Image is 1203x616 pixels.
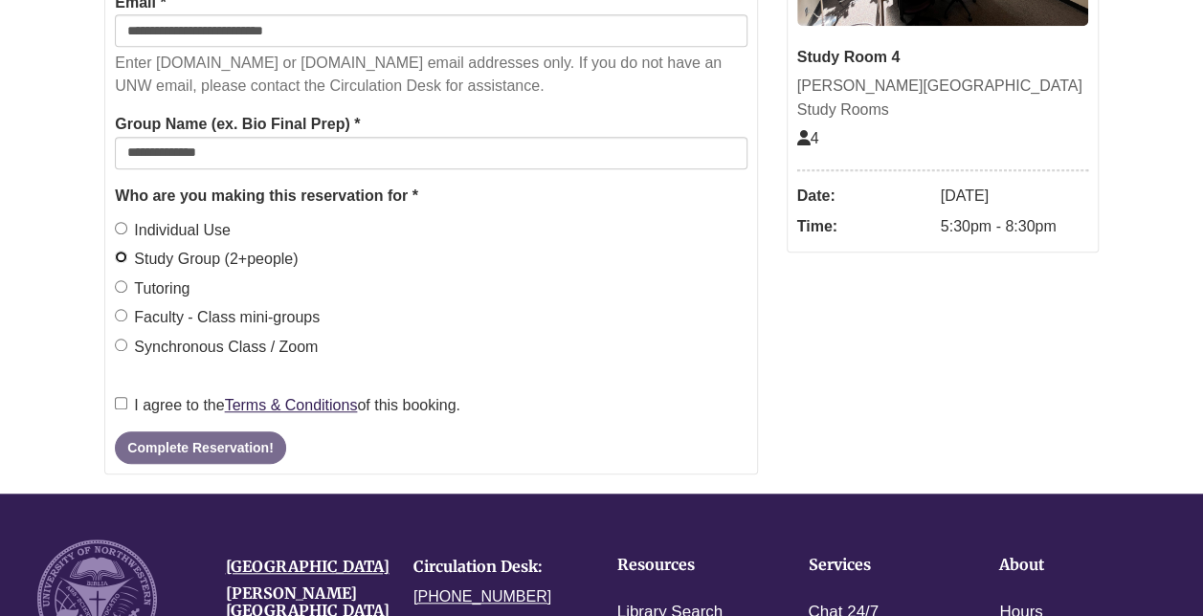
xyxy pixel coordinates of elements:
button: Complete Reservation! [115,431,285,464]
span: The capacity of this space [797,130,819,146]
input: I agree to theTerms & Conditionsof this booking. [115,397,127,409]
h4: About [999,557,1131,574]
input: Study Group (2+people) [115,251,127,263]
dd: 5:30pm - 8:30pm [941,211,1088,242]
label: Group Name (ex. Bio Final Prep) * [115,112,360,137]
a: Terms & Conditions [225,397,358,413]
a: [GEOGRAPHIC_DATA] [226,557,390,576]
label: Individual Use [115,218,231,243]
div: Study Room 4 [797,45,1088,70]
legend: Who are you making this reservation for * [115,184,746,209]
input: Faculty - Class mini-groups [115,309,127,321]
label: Study Group (2+people) [115,247,298,272]
label: Synchronous Class / Zoom [115,335,318,360]
div: [PERSON_NAME][GEOGRAPHIC_DATA] Study Rooms [797,74,1088,122]
label: Tutoring [115,276,189,301]
label: I agree to the of this booking. [115,393,460,418]
dt: Time: [797,211,931,242]
input: Individual Use [115,222,127,234]
h4: Circulation Desk: [413,559,573,576]
dt: Date: [797,181,931,211]
h4: Services [808,557,940,574]
input: Synchronous Class / Zoom [115,339,127,351]
h4: Resources [617,557,749,574]
label: Faculty - Class mini-groups [115,305,320,330]
input: Tutoring [115,280,127,293]
p: Enter [DOMAIN_NAME] or [DOMAIN_NAME] email addresses only. If you do not have an UNW email, pleas... [115,52,746,98]
a: [PHONE_NUMBER] [413,588,551,605]
dd: [DATE] [941,181,1088,211]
